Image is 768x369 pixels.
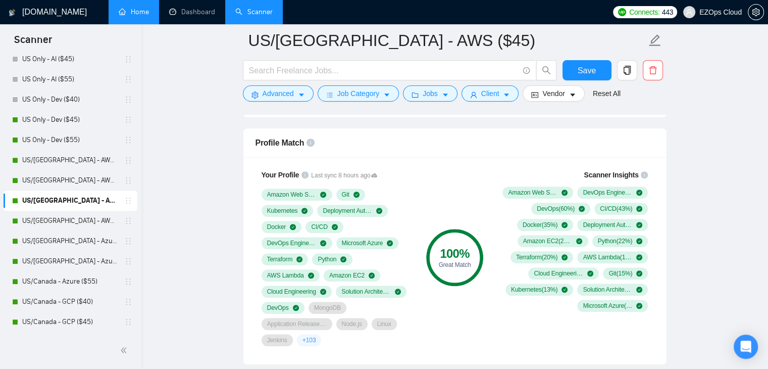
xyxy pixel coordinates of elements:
span: holder [124,217,132,225]
span: check-circle [353,192,360,198]
span: folder [412,91,419,99]
div: Open Intercom Messenger [734,335,758,359]
span: caret-down [442,91,449,99]
span: check-circle [636,303,642,309]
span: Docker [267,223,286,231]
a: US/Canada - GCP ($40) [22,292,118,312]
button: idcardVendorcaret-down [523,85,584,102]
span: check-circle [301,208,308,214]
span: check-circle [376,208,382,214]
span: Scanner Insights [584,171,638,178]
span: Scanner [6,32,60,54]
span: 443 [661,7,673,18]
span: check-circle [561,254,568,260]
span: check-circle [290,224,296,230]
span: Docker ( 35 %) [523,221,557,229]
span: copy [618,66,637,75]
img: logo [9,5,16,21]
span: check-circle [636,206,642,212]
span: idcard [531,91,538,99]
a: US/[GEOGRAPHIC_DATA] - Azure ($40) [22,231,118,251]
span: holder [124,75,132,83]
input: Search Freelance Jobs... [249,64,519,77]
span: DevOps [267,304,289,312]
span: user [686,9,693,16]
span: check-circle [561,190,568,196]
span: DevOps ( 60 %) [537,205,575,213]
button: Save [562,60,611,80]
span: Amazon Web Services ( 82 %) [508,189,557,197]
span: Profile Match [255,139,304,147]
span: info-circle [301,171,309,178]
span: Microsoft Azure ( 12 %) [583,302,632,310]
a: US Only - Dev ($45) [22,110,118,130]
span: Python ( 22 %) [598,237,633,245]
span: check-circle [293,305,299,311]
span: holder [124,96,132,104]
span: check-circle [636,222,642,228]
span: holder [124,55,132,63]
span: delete [643,66,662,75]
span: check-circle [332,224,338,230]
a: US/[GEOGRAPHIC_DATA] - AWS (Best Clients) ($55) [22,150,118,170]
span: check-circle [576,238,582,244]
span: check-circle [636,238,642,244]
a: US Only - AI ($55) [22,69,118,89]
span: Vendor [542,88,565,99]
span: check-circle [308,272,314,279]
span: + 103 [302,336,316,344]
span: Advanced [263,88,294,99]
span: info-circle [306,139,315,147]
span: check-circle [636,254,642,260]
span: holder [124,237,132,245]
span: holder [124,318,132,326]
a: US/[GEOGRAPHIC_DATA] - AWS ($55) [22,211,118,231]
span: holder [124,197,132,205]
span: Save [578,64,596,77]
span: Job Category [337,88,379,99]
span: setting [748,8,763,16]
span: Terraform ( 20 %) [516,253,557,261]
span: AWS Lambda [267,271,304,280]
span: holder [124,136,132,144]
span: holder [124,176,132,184]
a: searchScanner [235,8,273,16]
span: Deployment Automation [323,207,372,215]
span: Your Profile [262,171,299,179]
span: check-circle [636,287,642,293]
input: Scanner name... [248,28,646,53]
button: delete [643,60,663,80]
span: Jenkins [267,336,287,344]
span: Kubernetes ( 13 %) [511,286,557,294]
span: holder [124,116,132,124]
span: Client [481,88,499,99]
span: check-circle [636,270,642,276]
span: check-circle [340,256,346,262]
span: holder [124,156,132,164]
a: homeHome [119,8,149,16]
span: check-circle [296,256,302,262]
span: Solution Architecture ( 13 %) [583,286,632,294]
span: Node.js [342,320,362,328]
span: CI/CD [311,223,327,231]
button: barsJob Categorycaret-down [318,85,399,102]
a: US/[GEOGRAPHIC_DATA] - AWS ($45) [22,191,118,211]
span: check-circle [579,206,585,212]
span: Linux [377,320,391,328]
span: check-circle [320,192,326,198]
button: search [536,60,556,80]
a: Reset All [593,88,621,99]
span: caret-down [383,91,390,99]
span: caret-down [298,91,305,99]
a: US Only - Dev ($55) [22,130,118,150]
span: check-circle [320,240,326,246]
span: check-circle [387,240,393,246]
span: check-circle [369,272,375,279]
span: holder [124,257,132,265]
button: copy [617,60,637,80]
span: Microsoft Azure [342,239,383,247]
button: setting [748,4,764,20]
span: bars [326,91,333,99]
span: Python [318,255,336,263]
a: dashboardDashboard [169,8,215,16]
